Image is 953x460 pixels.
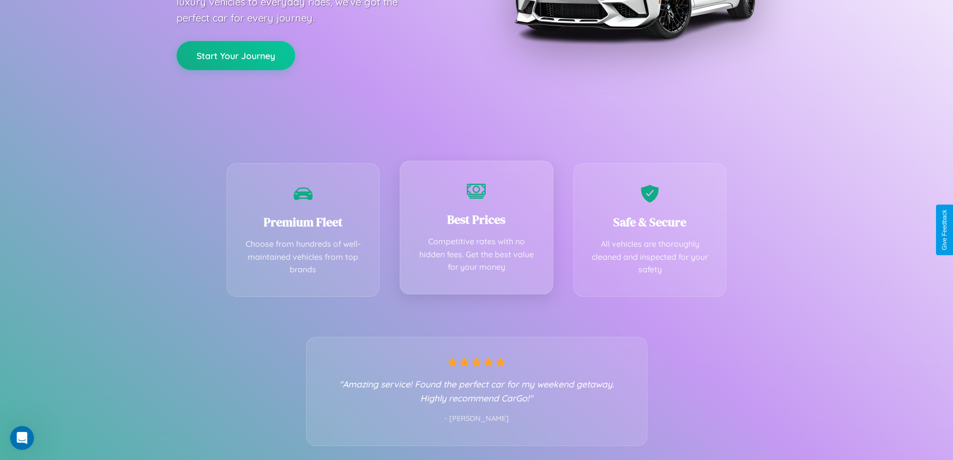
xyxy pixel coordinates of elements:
p: All vehicles are thoroughly cleaned and inspected for your safety [589,238,711,276]
p: "Amazing service! Found the perfect car for my weekend getaway. Highly recommend CarGo!" [327,377,627,405]
p: Competitive rates with no hidden fees. Get the best value for your money [415,235,538,274]
p: - [PERSON_NAME] [327,412,627,425]
h3: Premium Fleet [242,214,365,230]
div: Give Feedback [941,210,948,250]
h3: Best Prices [415,211,538,228]
h3: Safe & Secure [589,214,711,230]
button: Start Your Journey [177,41,295,70]
iframe: Intercom live chat [10,426,34,450]
p: Choose from hundreds of well-maintained vehicles from top brands [242,238,365,276]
